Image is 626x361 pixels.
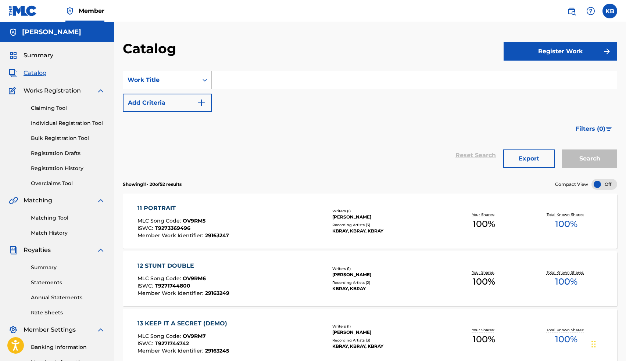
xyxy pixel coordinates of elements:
p: Total Known Shares: [547,327,586,333]
span: 100 % [473,217,495,231]
span: ISWC : [137,225,155,231]
span: Member Work Identifier : [137,347,205,354]
p: Total Known Shares: [547,270,586,275]
a: Annual Statements [31,294,105,302]
div: [PERSON_NAME] [332,271,443,278]
a: Banking Information [31,343,105,351]
span: 100 % [473,275,495,288]
img: Top Rightsholder [65,7,74,15]
div: Recording Artists ( 3 ) [332,337,443,343]
a: Bulk Registration Tool [31,134,105,142]
p: Your Shares: [472,270,496,275]
span: Filters ( 0 ) [576,124,605,133]
div: User Menu [602,4,617,18]
span: Member [79,7,104,15]
a: Matching Tool [31,214,105,222]
img: search [567,7,576,15]
img: filter [606,127,612,131]
span: Summary [24,51,53,60]
img: Works Registration [9,86,18,95]
a: Public Search [564,4,579,18]
button: Export [503,149,555,168]
img: f7272a7cc735f4ea7f67.svg [602,47,611,56]
a: Individual Registration Tool [31,119,105,127]
span: T9271744800 [155,282,190,289]
button: Filters (0) [571,120,617,138]
span: 29163245 [205,347,229,354]
h2: Catalog [123,40,180,57]
div: [PERSON_NAME] [332,214,443,220]
img: expand [96,325,105,334]
img: MLC Logo [9,6,37,16]
a: Claiming Tool [31,104,105,112]
div: Writers ( 1 ) [332,266,443,271]
p: Your Shares: [472,327,496,333]
a: CatalogCatalog [9,69,47,77]
img: Matching [9,196,18,205]
h5: KENNETH L BRAY II [22,28,81,36]
img: Member Settings [9,325,18,334]
span: ISWC : [137,340,155,347]
span: 29163247 [205,232,229,239]
img: expand [96,246,105,254]
a: Statements [31,279,105,286]
div: Writers ( 1 ) [332,208,443,214]
img: expand [96,86,105,95]
span: MLC Song Code : [137,217,183,224]
a: SummarySummary [9,51,53,60]
button: Add Criteria [123,94,212,112]
button: Register Work [504,42,617,61]
span: OV9RM7 [183,333,206,339]
div: [PERSON_NAME] [332,329,443,336]
a: 11 PORTRAITMLC Song Code:OV9RM5ISWC:T9273369496Member Work Identifier:29163247Writers (1)[PERSON_... [123,194,617,249]
span: ISWC : [137,282,155,289]
p: Your Shares: [472,212,496,217]
a: Rate Sheets [31,309,105,317]
span: Royalties [24,246,51,254]
span: 100 % [555,333,577,346]
span: Member Work Identifier : [137,290,205,296]
div: Help [583,4,598,18]
div: Writers ( 1 ) [332,324,443,329]
div: Work Title [128,76,194,84]
span: OV9RM5 [183,217,205,224]
a: Registration Drafts [31,149,105,157]
a: Registration History [31,165,105,172]
img: Royalties [9,246,18,254]
span: 100 % [473,333,495,346]
a: 12 STUNT DOUBLEMLC Song Code:OV9RM6ISWC:T9271744800Member Work Identifier:29163249Writers (1)[PER... [123,251,617,306]
div: KBRAY, KBRAY [332,285,443,292]
div: 11 PORTRAIT [137,204,229,213]
div: 12 STUNT DOUBLE [137,261,229,270]
div: Recording Artists ( 2 ) [332,280,443,285]
span: OV9RM6 [183,275,206,282]
div: Drag [591,333,596,355]
img: Summary [9,51,18,60]
span: Works Registration [24,86,81,95]
p: Showing 11 - 20 of 52 results [123,181,182,188]
span: 100 % [555,217,577,231]
span: MLC Song Code : [137,333,183,339]
div: KBRAY, KBRAY, KBRAY [332,228,443,234]
a: Overclaims Tool [31,180,105,187]
a: Summary [31,264,105,271]
img: Catalog [9,69,18,77]
span: T9271744742 [155,340,189,347]
iframe: Chat Widget [589,326,626,361]
span: 29163249 [205,290,229,296]
form: Search Form [123,71,617,175]
span: Matching [24,196,52,205]
div: KBRAY, KBRAY, KBRAY [332,343,443,350]
a: Match History [31,229,105,237]
iframe: Resource Center [605,240,626,301]
span: 100 % [555,275,577,288]
span: Member Work Identifier : [137,232,205,239]
img: expand [96,196,105,205]
img: help [586,7,595,15]
p: Total Known Shares: [547,212,586,217]
span: Member Settings [24,325,76,334]
div: 13 KEEP IT A SECRET (DEMO) [137,319,231,328]
img: Accounts [9,28,18,37]
span: MLC Song Code : [137,275,183,282]
span: Compact View [555,181,588,188]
